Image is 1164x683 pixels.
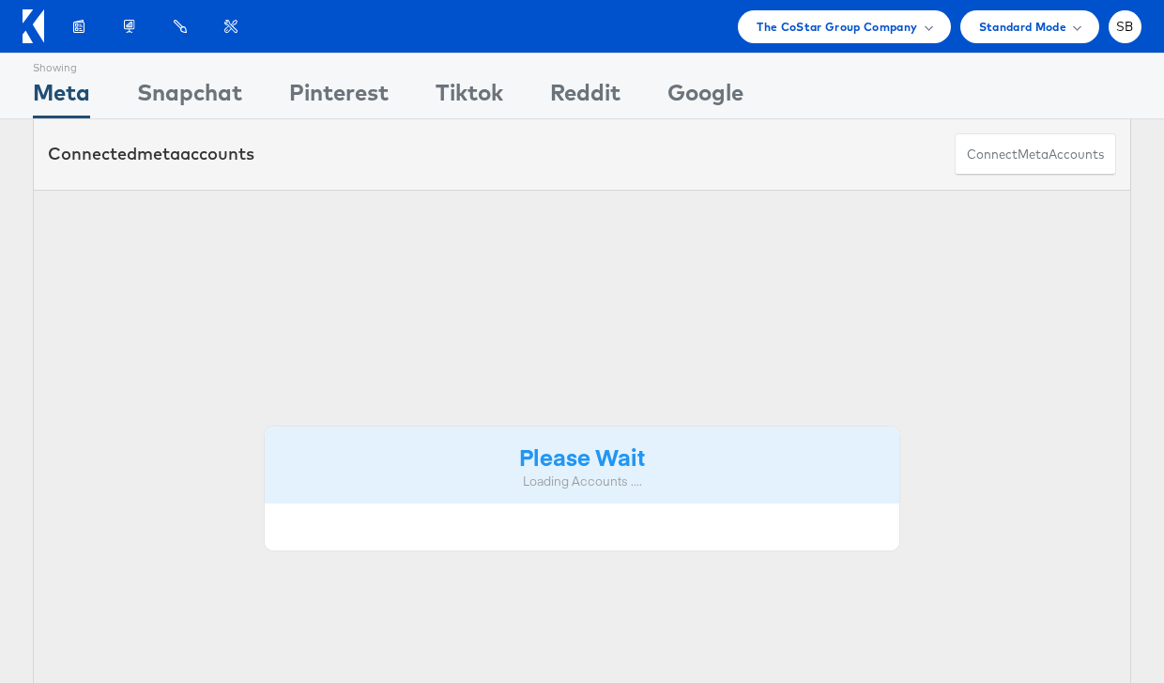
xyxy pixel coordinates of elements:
[33,54,90,76] div: Showing
[979,17,1066,37] span: Standard Mode
[550,76,620,118] div: Reddit
[137,76,242,118] div: Snapchat
[667,76,743,118] div: Google
[1116,21,1134,33] span: SB
[279,473,885,490] div: Loading Accounts ....
[519,441,645,472] strong: Please Wait
[137,143,180,164] span: meta
[436,76,503,118] div: Tiktok
[757,17,917,37] span: The CoStar Group Company
[48,142,254,166] div: Connected accounts
[955,133,1116,176] button: ConnectmetaAccounts
[1018,146,1049,163] span: meta
[33,76,90,118] div: Meta
[289,76,389,118] div: Pinterest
